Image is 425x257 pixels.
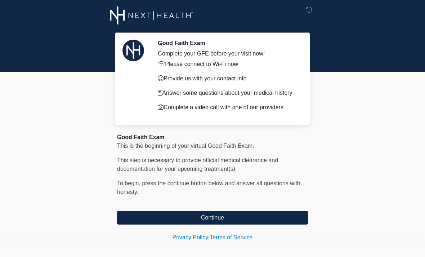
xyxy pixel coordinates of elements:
[158,40,297,46] h2: Good Faith Exam
[122,40,144,61] img: Agent Avatar
[117,157,278,172] span: This step is necessary to provide official medical clearance and documentation for your upcoming ...
[117,211,308,225] button: Continue
[110,5,193,25] img: Next-Health Logo
[158,74,297,83] p: Provide us with your contact info
[208,234,210,240] a: |
[210,234,252,240] a: Terms of Service
[173,234,209,240] a: Privacy Policy
[158,103,297,112] p: Complete a video call with one of our providers
[158,49,297,58] div: Complete your GFE before your visit now!
[158,89,297,97] p: Answer some questions about your medical history
[158,60,297,68] p: Please connect to Wi-Fi now
[117,133,308,142] div: Good Faith Exam
[117,143,254,149] span: This is the beginning of your virtual Good Faith Exam.
[117,180,300,195] span: To begin, ﻿﻿﻿﻿﻿﻿press the continue button below and answer all questions with honesty.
